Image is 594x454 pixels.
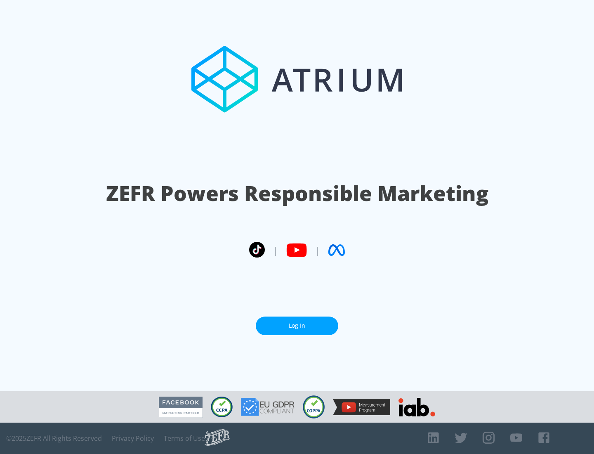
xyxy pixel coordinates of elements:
span: © 2025 ZEFR All Rights Reserved [6,434,102,442]
img: IAB [398,398,435,416]
img: GDPR Compliant [241,398,295,416]
img: CCPA Compliant [211,397,233,417]
span: | [273,244,278,256]
img: YouTube Measurement Program [333,399,390,415]
img: Facebook Marketing Partner [159,397,203,418]
a: Privacy Policy [112,434,154,442]
a: Log In [256,317,338,335]
a: Terms of Use [164,434,205,442]
h1: ZEFR Powers Responsible Marketing [106,179,488,208]
img: COPPA Compliant [303,395,325,419]
span: | [315,244,320,256]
